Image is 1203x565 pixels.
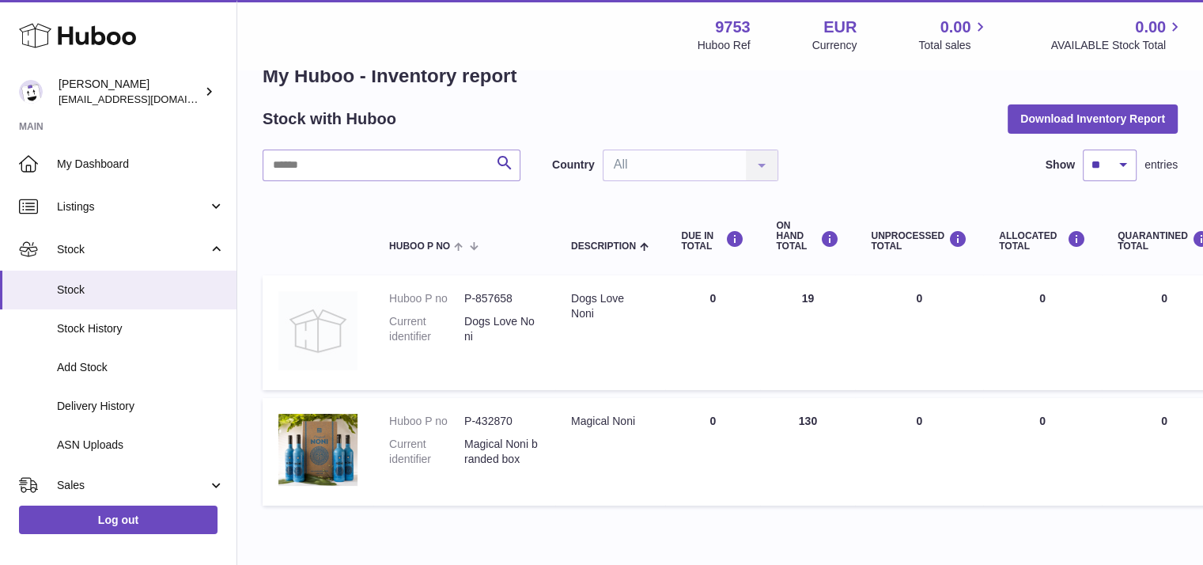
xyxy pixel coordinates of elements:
div: Currency [812,38,857,53]
div: Huboo Ref [698,38,751,53]
span: entries [1144,157,1178,173]
h1: My Huboo - Inventory report [263,63,1178,89]
span: 0 [1161,292,1167,305]
dt: Current identifier [389,314,464,344]
td: 0 [665,398,760,506]
span: Stock [57,242,208,257]
div: DUE IN TOTAL [681,230,744,252]
span: 0.00 [940,17,971,38]
span: Total sales [918,38,989,53]
span: [EMAIL_ADDRESS][DOMAIN_NAME] [59,93,233,105]
h2: Stock with Huboo [263,108,396,130]
span: Stock History [57,321,225,336]
button: Download Inventory Report [1008,104,1178,133]
td: 0 [983,398,1102,506]
span: Stock [57,282,225,298]
dt: Huboo P no [389,291,464,306]
div: Magical Noni [571,414,649,429]
img: info@welovenoni.com [19,80,43,104]
label: Country [552,157,595,173]
span: Description [571,241,636,252]
span: Delivery History [57,399,225,414]
img: product image [278,291,357,370]
a: 0.00 Total sales [918,17,989,53]
div: [PERSON_NAME] [59,77,201,107]
td: 0 [855,275,983,390]
a: Log out [19,506,218,534]
img: product image [278,414,357,486]
div: UNPROCESSED Total [871,230,967,252]
span: Listings [57,199,208,214]
dd: P-857658 [464,291,539,306]
td: 0 [855,398,983,506]
span: AVAILABLE Stock Total [1050,38,1184,53]
dd: P-432870 [464,414,539,429]
dt: Current identifier [389,437,464,467]
td: 130 [760,398,855,506]
span: Sales [57,478,208,493]
div: Dogs Love Noni [571,291,649,321]
span: Huboo P no [389,241,450,252]
dd: Dogs Love Noni [464,314,539,344]
span: ASN Uploads [57,438,225,453]
span: 0.00 [1135,17,1166,38]
div: ALLOCATED Total [999,230,1086,252]
span: Add Stock [57,360,225,375]
span: My Dashboard [57,157,225,172]
td: 0 [665,275,760,390]
strong: EUR [823,17,857,38]
td: 0 [983,275,1102,390]
strong: 9753 [715,17,751,38]
td: 19 [760,275,855,390]
label: Show [1046,157,1075,173]
dt: Huboo P no [389,414,464,429]
span: 0 [1161,415,1167,427]
div: ON HAND Total [776,221,839,252]
dd: Magical Noni branded box [464,437,539,467]
a: 0.00 AVAILABLE Stock Total [1050,17,1184,53]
